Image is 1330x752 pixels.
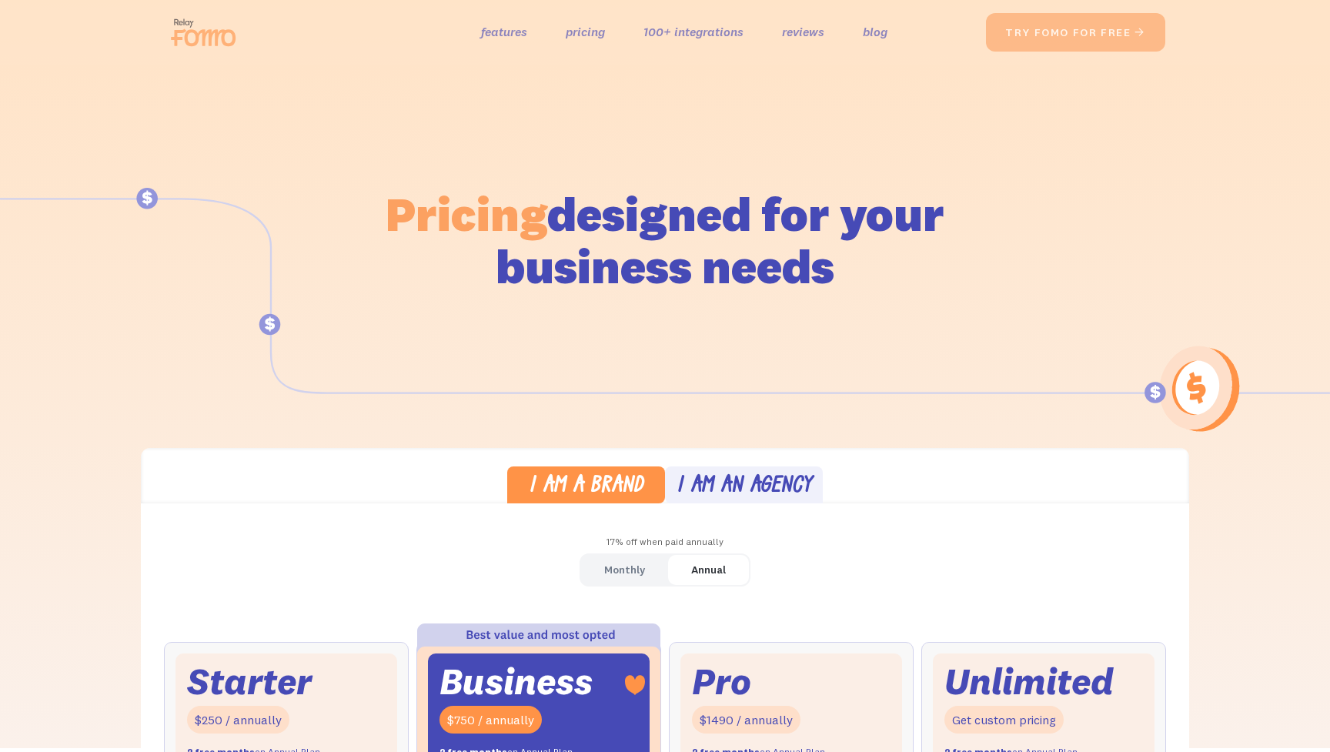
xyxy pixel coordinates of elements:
[604,559,645,581] div: Monthly
[782,21,824,43] a: reviews
[692,665,751,698] div: Pro
[944,665,1114,698] div: Unlimited
[385,188,945,292] h1: designed for your business needs
[566,21,605,43] a: pricing
[439,706,542,734] div: $750 / annually
[691,559,726,581] div: Annual
[187,665,312,698] div: Starter
[643,21,744,43] a: 100+ integrations
[187,706,289,734] div: $250 / annually
[692,706,800,734] div: $1490 / annually
[944,706,1064,734] div: Get custom pricing
[481,21,527,43] a: features
[986,13,1165,52] a: try fomo for free
[863,21,887,43] a: blog
[439,665,593,698] div: Business
[677,476,812,498] div: I am an agency
[141,531,1189,553] div: 17% off when paid annually
[1134,25,1146,39] span: 
[529,476,643,498] div: I am a brand
[386,184,547,243] span: Pricing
